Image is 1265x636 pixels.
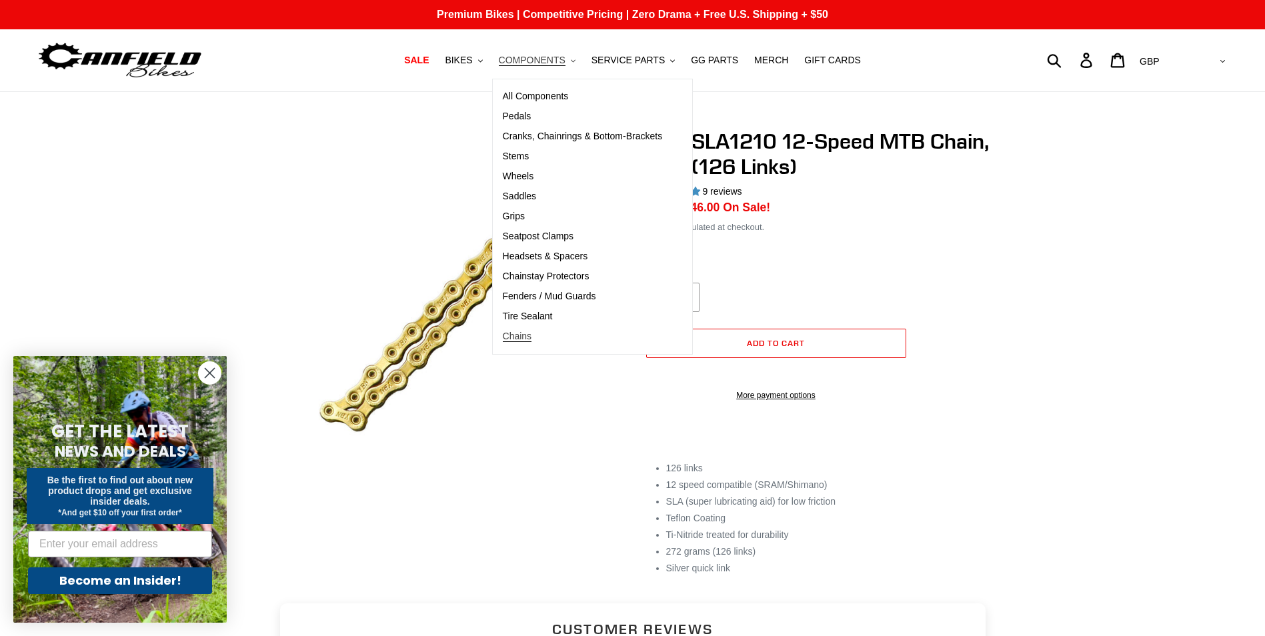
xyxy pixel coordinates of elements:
a: Seatpost Clamps [493,227,673,247]
span: BIKES [445,55,472,66]
span: COMPONENTS [499,55,565,66]
span: MERCH [754,55,788,66]
span: Headsets & Spacers [503,251,588,262]
a: Wheels [493,167,673,187]
a: MERCH [748,51,795,69]
div: calculated at checkout. [643,221,996,234]
a: Chainstay Protectors [493,267,673,287]
a: Fenders / Mud Guards [493,287,673,307]
span: GG PARTS [691,55,738,66]
li: 272 grams (126 links) [666,545,996,559]
span: Chains [503,331,532,342]
li: SLA (super lubricating aid) for low friction [666,495,996,509]
li: 12 speed compatible (SRAM/Shimano) [666,478,996,492]
a: Chains [493,327,673,347]
a: Pedals [493,107,673,127]
a: Grips [493,207,673,227]
span: *And get $10 off your first order* [58,508,181,517]
li: 126 links [666,461,996,475]
a: GG PARTS [684,51,745,69]
button: Become an Insider! [28,567,212,594]
img: Canfield Bikes [37,39,203,81]
span: Wheels [503,171,534,182]
span: On Sale! [723,199,770,216]
li: Ti-Nitride treated for durability [666,528,996,542]
button: Add to cart [646,329,906,358]
span: Fenders / Mud Guards [503,291,596,302]
a: SALE [397,51,435,69]
span: Be the first to find out about new product drops and get exclusive insider deals. [47,475,193,507]
a: Stems [493,147,673,167]
input: Search [1054,45,1088,75]
span: GET THE LATEST [51,419,189,443]
a: More payment options [646,389,906,401]
span: GIFT CARDS [804,55,861,66]
span: Seatpost Clamps [503,231,574,242]
a: All Components [493,87,673,107]
a: GIFT CARDS [798,51,868,69]
span: 9 reviews [702,186,742,197]
a: Saddles [493,187,673,207]
button: Close dialog [198,361,221,385]
button: COMPONENTS [492,51,582,69]
span: Pedals [503,111,531,122]
span: Cranks, Chainrings & Bottom-Brackets [503,131,663,142]
li: Teflon Coating [666,511,996,525]
span: Tire Sealant [503,311,553,322]
a: Tire Sealant [493,307,673,327]
span: SERVICE PARTS [591,55,665,66]
button: BIKES [438,51,489,69]
span: NEWS AND DEALS [55,441,186,462]
label: Quantity [646,265,773,279]
span: Saddles [503,191,537,202]
a: Headsets & Spacers [493,247,673,267]
span: All Components [503,91,569,102]
span: £46.00 [684,201,720,214]
input: Enter your email address [28,531,212,557]
span: Add to cart [747,338,805,348]
span: SALE [404,55,429,66]
a: Cranks, Chainrings & Bottom-Brackets [493,127,673,147]
span: Chainstay Protectors [503,271,589,282]
button: SERVICE PARTS [585,51,682,69]
li: Silver quick link [666,561,996,575]
span: Grips [503,211,525,222]
span: Stems [503,151,529,162]
h1: YBN SLA1210 12-Speed MTB Chain, Gold (126 Links) [643,129,996,180]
